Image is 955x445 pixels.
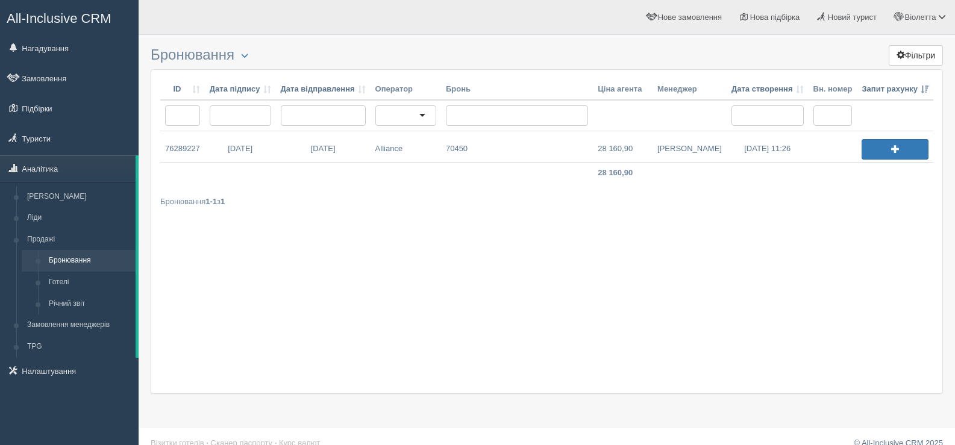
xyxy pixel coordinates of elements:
a: [DATE] [276,131,371,162]
a: 76289227 [160,131,205,162]
a: Ліди [22,207,136,229]
b: 1-1 [205,197,217,206]
a: [PERSON_NAME] [653,131,727,162]
b: 1 [221,197,225,206]
span: Віолетта [904,13,936,22]
a: 70450 [441,131,593,162]
span: Нова підбірка [750,13,800,22]
a: Alliance [371,131,441,162]
a: Готелі [43,272,136,293]
a: Бронювання [43,250,136,272]
a: ID [165,84,200,95]
th: Оператор [371,79,441,101]
a: All-Inclusive CRM [1,1,138,34]
a: Запит рахунку [862,84,928,95]
td: 28 160,90 [593,163,653,184]
a: Замовлення менеджерів [22,314,136,336]
button: Фільтри [889,45,943,66]
th: Вн. номер [809,79,857,101]
div: Бронювання з [160,196,933,207]
a: Продажі [22,229,136,251]
th: Ціна агента [593,79,653,101]
a: Дата створення [731,84,804,95]
a: [PERSON_NAME] [22,186,136,208]
a: [DATE] [205,131,276,162]
a: Дата відправлення [281,84,366,95]
a: 28 160,90 [593,131,653,162]
span: Новий турист [828,13,877,22]
span: All-Inclusive CRM [7,11,111,26]
h3: Бронювання [151,47,943,63]
th: Менеджер [653,79,727,101]
th: Бронь [441,79,593,101]
a: [DATE] 11:26 [727,131,809,162]
a: Дата підпису [210,84,271,95]
span: Нове замовлення [658,13,722,22]
a: Річний звіт [43,293,136,315]
a: TPG [22,336,136,358]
